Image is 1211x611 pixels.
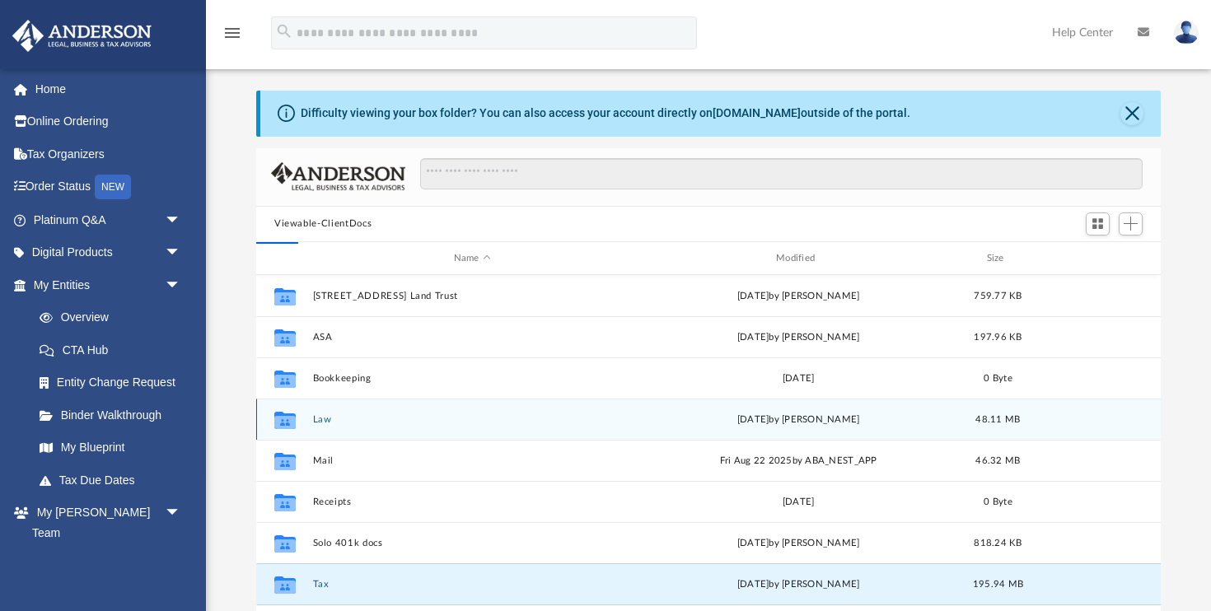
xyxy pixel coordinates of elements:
div: [DATE] by [PERSON_NAME] [639,577,958,592]
div: [DATE] by [PERSON_NAME] [639,536,958,551]
span: 0 Byte [984,497,1012,506]
a: CTA Hub [23,333,206,366]
a: Entity Change Request [23,366,206,399]
button: Switch to Grid View [1086,212,1110,236]
a: Platinum Q&Aarrow_drop_down [12,203,206,236]
a: Digital Productsarrow_drop_down [12,236,206,269]
span: 818.24 KB [974,539,1022,548]
button: ASA [313,332,632,343]
span: arrow_drop_down [165,236,198,270]
button: Close [1120,102,1143,125]
a: Order StatusNEW [12,170,206,204]
span: arrow_drop_down [165,497,198,530]
a: [DOMAIN_NAME] [713,106,801,119]
a: My Entitiesarrow_drop_down [12,268,206,301]
a: Overview [23,301,206,334]
div: [DATE] by [PERSON_NAME] [639,330,958,345]
img: Anderson Advisors Platinum Portal [7,20,157,52]
div: NEW [95,175,131,199]
a: My Blueprint [23,431,198,464]
span: 0 Byte [984,374,1012,383]
div: Modified [638,251,958,266]
a: Home [12,72,206,105]
a: My [PERSON_NAME] Teamarrow_drop_down [12,497,198,549]
button: Bookkeeping [313,373,632,384]
button: Tax [313,579,632,590]
div: id [1038,251,1153,266]
button: Law [313,414,632,425]
button: Add [1119,212,1143,236]
div: Size [966,251,1031,266]
div: Difficulty viewing your box folder? You can also access your account directly on outside of the p... [301,105,910,122]
button: Viewable-ClientDocs [274,217,372,231]
span: 759.77 KB [974,292,1022,301]
span: 195.94 MB [973,580,1023,589]
a: Binder Walkthrough [23,399,206,431]
div: [DATE] [639,371,958,386]
button: Solo 401k docs [313,538,632,548]
input: Search files and folders [420,158,1143,189]
span: 197.96 KB [974,333,1022,342]
button: [STREET_ADDRESS] Land Trust [313,291,632,301]
a: Tax Due Dates [23,464,206,497]
div: [DATE] by [PERSON_NAME] [639,413,958,427]
button: Receipts [313,497,632,507]
a: Online Ordering [12,105,206,138]
a: menu [222,31,242,43]
i: menu [222,23,242,43]
div: Name [312,251,632,266]
span: arrow_drop_down [165,268,198,302]
div: [DATE] by [PERSON_NAME] [639,289,958,304]
div: Fri Aug 22 2025 by ABA_NEST_APP [639,454,958,469]
span: 46.32 MB [975,456,1020,465]
button: Mail [313,455,632,466]
div: id [264,251,305,266]
span: 48.11 MB [975,415,1020,424]
i: search [275,22,293,40]
a: Tax Organizers [12,138,206,170]
div: [DATE] [639,495,958,510]
span: arrow_drop_down [165,203,198,237]
img: User Pic [1174,21,1199,44]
